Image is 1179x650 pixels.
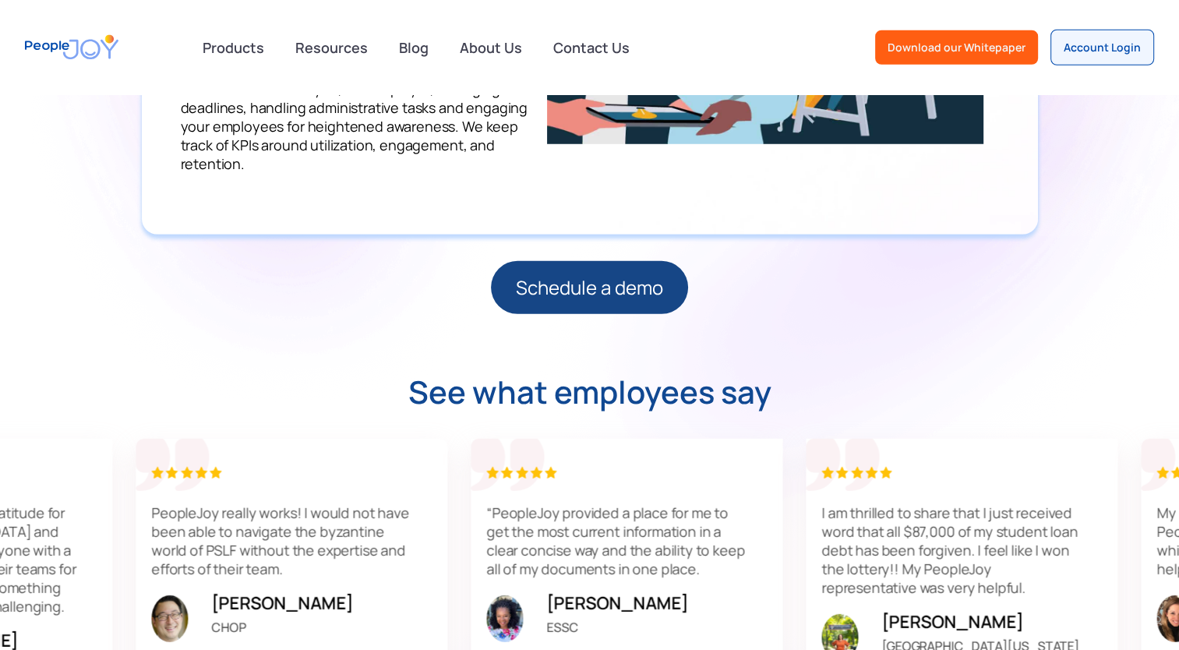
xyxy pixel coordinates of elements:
[25,25,118,69] a: home
[1064,40,1141,55] div: Account Login
[1050,30,1154,65] a: Account Login
[486,503,751,578] p: “PeopleJoy provided a place for me to get the most current information in a clear concise way and...
[491,261,688,314] a: Schedule a demo
[286,30,377,65] a: Resources
[881,609,1102,634] div: [PERSON_NAME]
[450,30,531,65] a: About Us
[211,591,432,616] div: [PERSON_NAME]
[193,32,274,63] div: Products
[390,30,438,65] a: Blog
[211,616,432,639] p: CHOP
[544,30,639,65] a: Contact Us
[151,503,416,578] p: PeopleJoy really works! I would not have been able to navigate the byzantine world of PSLF withou...
[888,40,1025,55] div: Download our Whitepaper
[546,616,767,639] p: ESSC
[546,591,767,616] div: [PERSON_NAME]
[821,503,1086,597] p: I am thrilled to share that I just received word that all $87,000 of my student loan debt has bee...
[875,30,1038,65] a: Download our Whitepaper
[408,376,771,408] strong: See what employees say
